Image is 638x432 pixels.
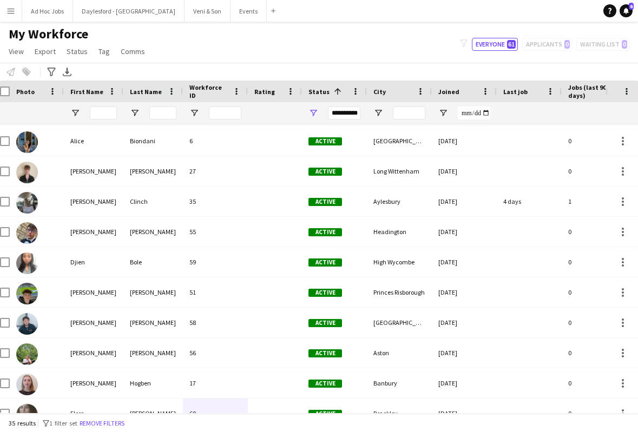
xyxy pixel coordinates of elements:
[16,252,38,274] img: Djien Bole
[373,88,386,96] span: City
[367,338,432,368] div: Aston
[70,108,80,118] button: Open Filter Menu
[62,44,92,58] a: Status
[562,308,632,337] div: 0
[562,126,632,156] div: 0
[432,126,497,156] div: [DATE]
[130,88,162,96] span: Last Name
[562,398,632,428] div: 0
[183,156,248,186] div: 27
[64,187,123,216] div: [PERSON_NAME]
[9,26,88,42] span: My Workforce
[432,308,497,337] div: [DATE]
[22,1,73,22] button: Ad Hoc Jobs
[130,108,140,118] button: Open Filter Menu
[308,410,342,418] span: Active
[4,44,28,58] a: View
[367,187,432,216] div: Aylesbury
[308,168,342,176] span: Active
[16,374,38,395] img: Elizabeth Hogben
[367,156,432,186] div: Long Wittenham
[16,343,38,365] img: Eliza Faulkner
[123,277,183,307] div: [PERSON_NAME]
[438,88,459,96] span: Joined
[73,1,185,22] button: Daylesford - [GEOGRAPHIC_DATA]
[123,187,183,216] div: Clinch
[458,107,490,119] input: Joined Filter Input
[45,65,58,78] app-action-btn: Advanced filters
[308,289,342,297] span: Active
[64,368,123,398] div: [PERSON_NAME]
[64,308,123,337] div: [PERSON_NAME]
[64,247,123,277] div: Djien
[183,277,248,307] div: 51
[367,277,432,307] div: Princes Risborough
[562,277,632,307] div: 0
[568,83,613,99] span: Jobs (last 90 days)
[367,217,432,247] div: Headington
[209,107,241,119] input: Workforce ID Filter Input
[562,187,632,216] div: 1
[367,126,432,156] div: [GEOGRAPHIC_DATA]
[183,247,248,277] div: 59
[16,192,38,214] img: Christina Clinch
[61,65,74,78] app-action-btn: Export XLSX
[367,308,432,337] div: [GEOGRAPHIC_DATA]
[562,368,632,398] div: 0
[49,419,77,427] span: 1 filter set
[98,46,110,56] span: Tag
[189,108,199,118] button: Open Filter Menu
[16,404,38,426] img: Flora McCullough
[629,3,634,10] span: 6
[183,398,248,428] div: 60
[308,349,342,357] span: Active
[432,187,497,216] div: [DATE]
[183,126,248,156] div: 6
[94,44,114,58] a: Tag
[562,156,632,186] div: 0
[254,88,275,96] span: Rating
[308,198,342,206] span: Active
[189,83,228,99] span: Workforce ID
[123,368,183,398] div: Hogben
[123,126,183,156] div: Biondani
[149,107,176,119] input: Last Name Filter Input
[70,88,103,96] span: First Name
[90,107,117,119] input: First Name Filter Input
[64,277,123,307] div: [PERSON_NAME]
[64,398,123,428] div: Flora
[16,162,38,183] img: Benjamin Thompson
[123,308,183,337] div: [PERSON_NAME]
[432,368,497,398] div: [DATE]
[64,156,123,186] div: [PERSON_NAME]
[183,368,248,398] div: 17
[367,398,432,428] div: Brackley
[123,398,183,428] div: [PERSON_NAME]
[123,247,183,277] div: Bole
[16,283,38,304] img: Dominic Loughran
[77,417,127,429] button: Remove filters
[620,4,633,17] a: 6
[123,156,183,186] div: [PERSON_NAME]
[16,131,38,153] img: Alice Biondani
[308,88,330,96] span: Status
[308,137,342,145] span: Active
[432,156,497,186] div: [DATE]
[367,247,432,277] div: High Wycombe
[183,217,248,247] div: 55
[373,108,383,118] button: Open Filter Menu
[432,247,497,277] div: [DATE]
[308,258,342,267] span: Active
[183,187,248,216] div: 35
[308,108,318,118] button: Open Filter Menu
[497,187,562,216] div: 4 days
[367,368,432,398] div: Banbury
[185,1,231,22] button: Veni & Son
[432,338,497,368] div: [DATE]
[562,247,632,277] div: 0
[16,222,38,244] img: Daniel Varga
[64,338,123,368] div: [PERSON_NAME]
[121,46,145,56] span: Comms
[308,228,342,236] span: Active
[472,38,518,51] button: Everyone61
